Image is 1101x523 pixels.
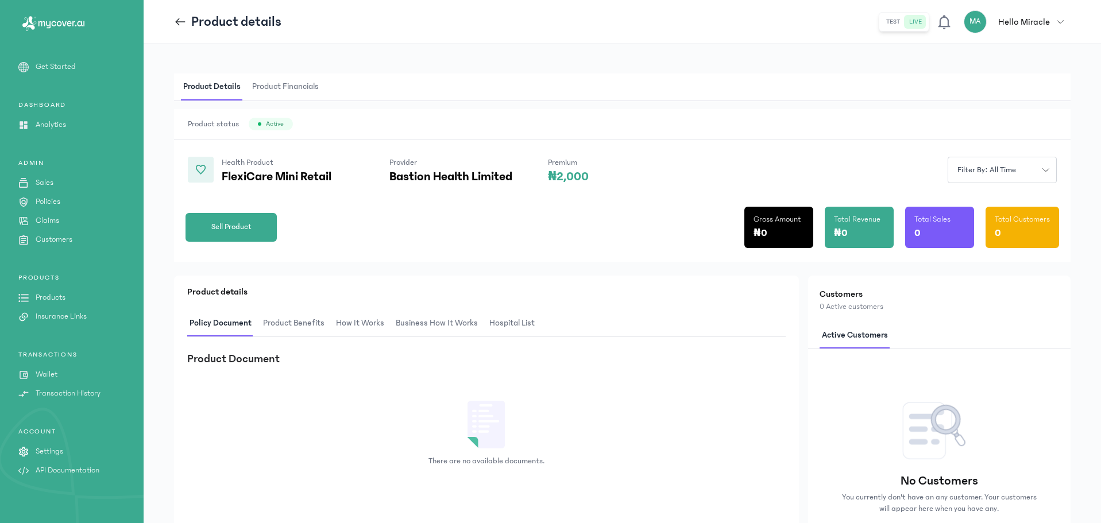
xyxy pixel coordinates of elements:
button: Sell Product [186,213,277,242]
span: Product Benefits [261,310,327,337]
button: How It Works [334,310,393,337]
button: Policy Document [187,310,261,337]
button: hospital List [487,310,544,337]
span: Product Financials [250,73,321,100]
span: Product status [188,118,239,130]
p: Product details [187,285,786,299]
h3: Product Document [187,351,280,367]
p: Total Revenue [834,214,880,225]
p: 0 Active customers [820,301,1059,313]
p: Get Started [36,61,76,73]
p: Wallet [36,369,57,381]
span: Active [266,119,284,129]
span: Policy Document [187,310,254,337]
p: Policies [36,196,60,208]
button: MAHello Miracle [964,10,1071,33]
span: Product Details [181,73,243,100]
p: Hello Miracle [998,15,1050,29]
p: Insurance Links [36,311,87,323]
button: live [905,15,926,29]
p: Bastion Health Limited [389,170,512,184]
p: API Documentation [36,464,99,476]
p: Total Customers [995,214,1050,225]
p: No Customers [901,473,978,489]
p: Settings [36,445,63,458]
p: ₦0 [754,225,767,241]
span: How It Works [334,310,387,337]
span: hospital List [487,310,537,337]
p: 0 [995,225,1001,241]
button: Active customers [820,322,897,349]
h2: Customers [820,287,1059,301]
p: There are no available documents. [428,455,544,467]
p: Sales [36,177,53,189]
p: You currently don't have an any customer. Your customers will appear here when you have any. [839,491,1040,514]
p: Claims [36,215,59,227]
button: Product Details [181,73,250,100]
p: 0 [914,225,921,241]
p: Analytics [36,119,66,131]
p: Customers [36,234,72,246]
button: Filter by: all time [948,157,1057,183]
span: Sell Product [211,221,252,233]
button: Product Financials [250,73,328,100]
p: FlexiCare Mini Retail [222,170,354,184]
button: Business How It Works [393,310,487,337]
span: Premium [548,158,577,167]
p: Transaction History [36,388,101,400]
span: Provider [389,158,417,167]
button: test [882,15,905,29]
p: Total Sales [914,214,951,225]
p: Product details [191,13,281,31]
span: Filter by: all time [951,164,1023,176]
span: Active customers [820,322,890,349]
div: MA [964,10,987,33]
p: Products [36,292,65,304]
button: Product Benefits [261,310,334,337]
span: Business How It Works [393,310,480,337]
p: Gross Amount [754,214,801,225]
p: ₦2,000 [548,170,589,184]
span: Health Product [222,158,273,167]
p: ₦0 [834,225,848,241]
